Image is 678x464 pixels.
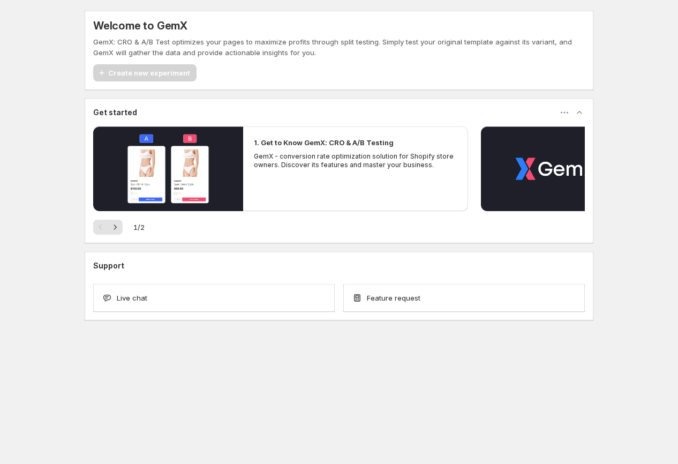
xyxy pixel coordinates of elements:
[133,222,145,233] span: 1 / 2
[367,293,420,303] span: Feature request
[254,152,457,169] p: GemX - conversion rate optimization solution for Shopify store owners. Discover its features and ...
[93,19,187,32] h5: Welcome to GemX
[93,260,124,271] h3: Support
[93,107,137,118] h3: Get started
[117,293,147,303] span: Live chat
[254,137,394,148] h2: 1. Get to Know GemX: CRO & A/B Testing
[93,36,585,58] p: GemX: CRO & A/B Test optimizes your pages to maximize profits through split testing. Simply test ...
